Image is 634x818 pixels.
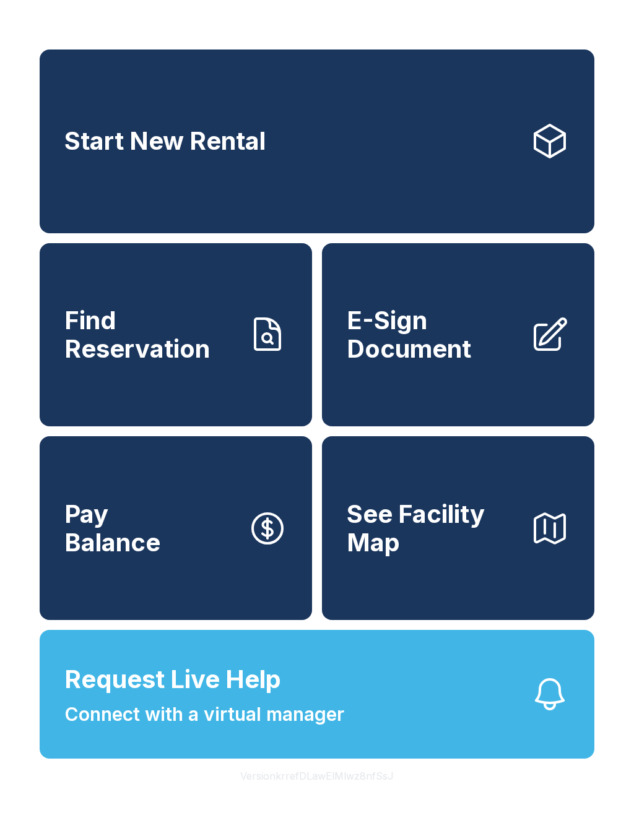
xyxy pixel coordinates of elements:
[64,306,238,363] span: Find Reservation
[64,500,160,556] span: Pay Balance
[322,243,594,427] a: E-Sign Document
[64,127,266,155] span: Start New Rental
[40,630,594,759] button: Request Live HelpConnect with a virtual manager
[40,243,312,427] a: Find Reservation
[40,436,312,620] button: PayBalance
[322,436,594,620] button: See Facility Map
[64,661,281,698] span: Request Live Help
[347,306,520,363] span: E-Sign Document
[64,700,344,728] span: Connect with a virtual manager
[40,50,594,233] a: Start New Rental
[347,500,520,556] span: See Facility Map
[230,759,404,793] button: VersionkrrefDLawElMlwz8nfSsJ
